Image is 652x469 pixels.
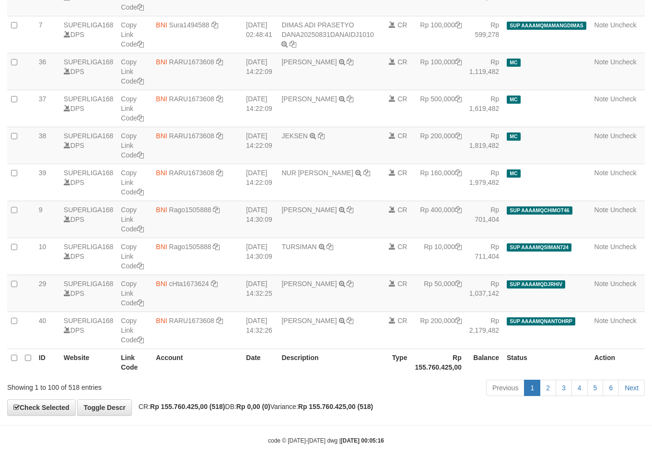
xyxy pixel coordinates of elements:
[594,280,609,288] a: Note
[411,127,465,164] td: Rp 200,000
[278,349,377,376] th: Description
[216,58,223,66] a: Copy RARU1673608 to clipboard
[610,95,636,103] a: Uncheck
[594,132,609,140] a: Note
[466,201,503,238] td: Rp 701,404
[587,380,604,396] a: 5
[524,380,540,396] a: 1
[150,403,225,410] strong: Rp 155.760.425,00 (518)
[64,169,114,177] a: SUPERLIGA168
[281,58,337,66] a: [PERSON_NAME]
[156,317,167,325] span: BNI
[281,206,337,214] a: [PERSON_NAME]
[60,238,117,275] td: DPS
[411,238,465,275] td: Rp 10,000
[156,206,167,214] span: BNI
[60,16,117,53] td: DPS
[281,280,337,288] a: [PERSON_NAME]
[169,317,214,325] a: RARU1673608
[169,280,209,288] a: cHta1673624
[169,58,214,66] a: RARU1673608
[466,164,503,201] td: Rp 1,979,482
[60,90,117,127] td: DPS
[507,96,521,104] span: Manually Checked by: aafacim
[507,243,571,252] span: SUP AAAAMQSIMAN724
[455,317,462,325] a: Copy Rp 200,000 to clipboard
[281,317,337,325] a: [PERSON_NAME]
[169,243,211,251] a: Rago1505888
[411,312,465,349] td: Rp 200,000
[455,132,462,140] a: Copy Rp 200,000 to clipboard
[556,380,572,396] a: 3
[507,317,575,325] span: SUP AAAAMQNANTOHRP
[455,169,462,177] a: Copy Rp 160,000 to clipboard
[347,317,353,325] a: Copy ARNANTO HARAHAP to clipboard
[39,132,47,140] span: 38
[156,21,167,29] span: BNI
[64,317,114,325] a: SUPERLIGA168
[594,95,609,103] a: Note
[397,58,407,66] span: CR
[236,403,270,410] strong: Rp 0,00 (0)
[455,21,462,29] a: Copy Rp 100,000 to clipboard
[121,58,143,85] a: Copy Link Code
[507,280,565,289] span: SUP AAAAMQDJRHIV
[507,132,521,141] span: Manually Checked by: aafacim
[7,379,265,392] div: Showing 1 to 100 of 518 entries
[268,437,384,444] small: code © [DATE]-[DATE] dwg |
[242,238,278,275] td: [DATE] 14:30:09
[397,243,407,251] span: CR
[347,280,353,288] a: Copy ARIEF MUNANDAR to clipboard
[466,275,503,312] td: Rp 1,037,142
[341,437,384,444] strong: [DATE] 00:05:16
[64,95,114,103] a: SUPERLIGA168
[411,53,465,90] td: Rp 100,000
[347,206,353,214] a: Copy MUHAMMAD YUSUF ALIDA to clipboard
[216,317,223,325] a: Copy RARU1673608 to clipboard
[455,206,462,214] a: Copy Rp 400,000 to clipboard
[507,169,521,178] span: Manually Checked by: aafacim
[610,132,636,140] a: Uncheck
[64,206,114,214] a: SUPERLIGA168
[121,280,143,307] a: Copy Link Code
[242,90,278,127] td: [DATE] 14:22:09
[594,317,609,325] a: Note
[411,275,465,312] td: Rp 50,000
[397,132,407,140] span: CR
[121,21,143,48] a: Copy Link Code
[77,399,132,416] a: Toggle Descr
[121,243,143,270] a: Copy Link Code
[347,95,353,103] a: Copy RUDI KUSWANDI to clipboard
[64,132,114,140] a: SUPERLIGA168
[60,127,117,164] td: DPS
[397,206,407,214] span: CR
[242,312,278,349] td: [DATE] 14:32:26
[397,317,407,325] span: CR
[242,164,278,201] td: [DATE] 14:22:09
[455,243,462,251] a: Copy Rp 10,000 to clipboard
[326,243,333,251] a: Copy TURSIMAN to clipboard
[610,58,636,66] a: Uncheck
[60,53,117,90] td: DPS
[610,280,636,288] a: Uncheck
[121,169,143,196] a: Copy Link Code
[39,169,47,177] span: 39
[169,206,211,214] a: Rago1505888
[152,349,242,376] th: Account
[411,90,465,127] td: Rp 500,000
[121,132,143,159] a: Copy Link Code
[134,403,373,410] span: CR: DB: Variance:
[39,58,47,66] span: 36
[60,275,117,312] td: DPS
[594,243,609,251] a: Note
[603,380,619,396] a: 6
[64,21,114,29] a: SUPERLIGA168
[216,132,223,140] a: Copy RARU1673608 to clipboard
[290,40,296,48] a: Copy DIMAS ADI PRASETYO DANA20250831DANAIDJ1010 to clipboard
[411,16,465,53] td: Rp 100,000
[397,21,407,29] span: CR
[156,58,167,66] span: BNI
[507,206,572,215] span: SUP AAAAMQCHIMOT46
[169,95,214,103] a: RARU1673608
[594,206,609,214] a: Note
